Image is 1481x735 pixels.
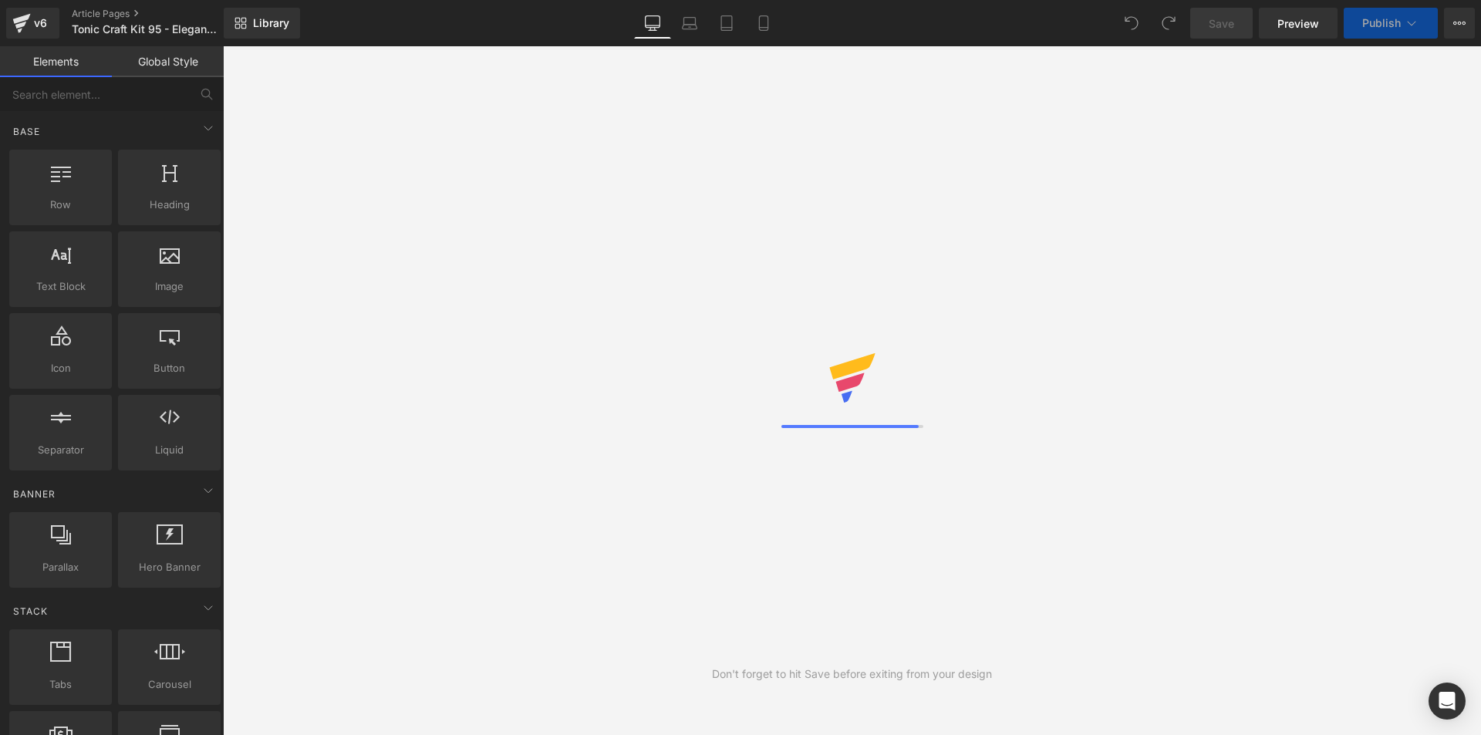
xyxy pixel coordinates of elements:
a: Global Style [112,46,224,77]
span: Icon [14,360,107,376]
span: Tonic Craft Kit 95 - Elegant Argyle Gift Bag [72,23,220,35]
span: Button [123,360,216,376]
span: Library [253,16,289,30]
div: Don't forget to hit Save before exiting from your design [712,666,992,683]
span: Parallax [14,559,107,575]
span: Banner [12,487,57,501]
span: Heading [123,197,216,213]
a: Tablet [708,8,745,39]
span: Base [12,124,42,139]
a: Desktop [634,8,671,39]
span: Hero Banner [123,559,216,575]
span: Save [1209,15,1234,32]
div: Open Intercom Messenger [1429,683,1466,720]
span: Separator [14,442,107,458]
span: Row [14,197,107,213]
button: Publish [1344,8,1438,39]
a: Article Pages [72,8,249,20]
div: v6 [31,13,50,33]
button: Undo [1116,8,1147,39]
span: Tabs [14,676,107,693]
button: Redo [1153,8,1184,39]
span: Image [123,278,216,295]
a: Laptop [671,8,708,39]
span: Publish [1362,17,1401,29]
a: v6 [6,8,59,39]
span: Liquid [123,442,216,458]
span: Carousel [123,676,216,693]
span: Stack [12,604,49,619]
span: Preview [1277,15,1319,32]
button: More [1444,8,1475,39]
span: Text Block [14,278,107,295]
a: New Library [224,8,300,39]
a: Mobile [745,8,782,39]
a: Preview [1259,8,1338,39]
